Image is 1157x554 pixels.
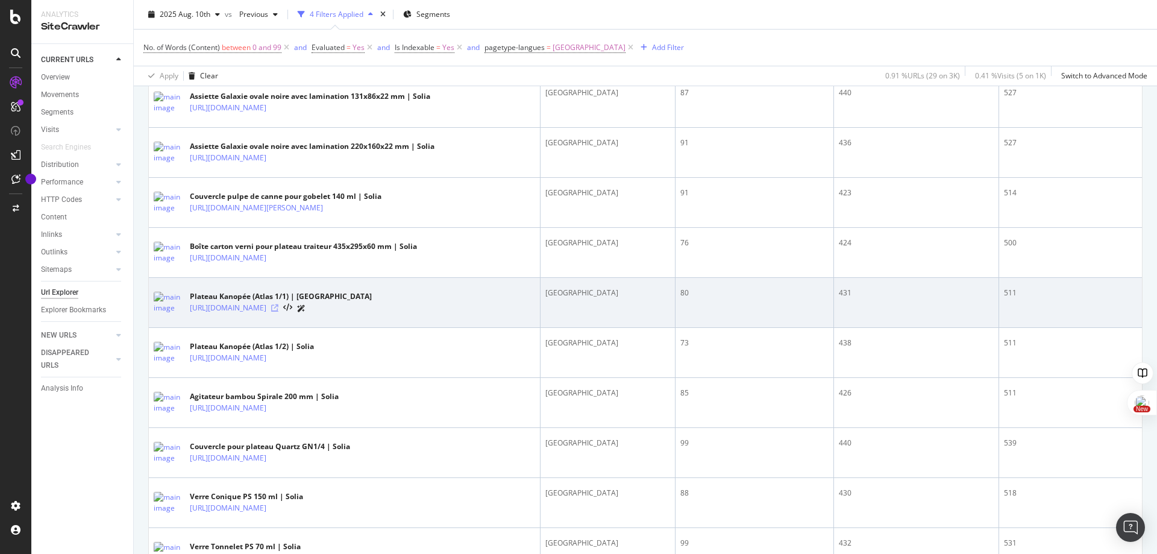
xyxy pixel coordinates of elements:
span: No. of Words (Content) [143,42,220,52]
span: Yes [353,39,365,56]
div: 76 [680,238,828,248]
div: Apply [160,71,178,81]
div: Assiette Galaxie ovale noire avec lamination 131x86x22 mm | Solia [190,91,430,102]
div: HTTP Codes [41,194,82,206]
span: pagetype-langues [484,42,545,52]
a: DISAPPEARED URLS [41,347,113,372]
div: 511 [1004,288,1137,298]
a: Movements [41,89,125,101]
span: = [547,42,551,52]
div: NEW URLS [41,329,77,342]
div: 0.91 % URLs ( 29 on 3K ) [885,71,960,81]
a: NEW URLS [41,329,113,342]
div: Open Intercom Messenger [1116,513,1145,542]
div: DISAPPEARED URLS [41,347,102,372]
span: Evaluated [312,42,345,52]
div: [GEOGRAPHIC_DATA] [545,288,671,298]
div: 0.41 % Visits ( 5 on 1K ) [975,71,1046,81]
div: Movements [41,89,79,101]
div: [GEOGRAPHIC_DATA] [545,238,671,248]
a: Search Engines [41,141,103,154]
div: Distribution [41,159,79,171]
button: Switch to Advanced Mode [1056,66,1147,86]
div: Url Explorer [41,286,78,299]
div: Analytics [41,10,124,20]
a: Distribution [41,159,113,171]
div: [GEOGRAPHIC_DATA] [545,388,671,398]
span: Yes [442,39,454,56]
img: main image [154,92,184,113]
div: Mots-clés [152,71,182,79]
button: View HTML Source [283,304,292,312]
a: [URL][DOMAIN_NAME] [190,502,266,514]
img: logo_orange.svg [19,19,29,29]
a: [URL][DOMAIN_NAME] [190,452,266,464]
div: SiteCrawler [41,20,124,34]
a: Visit Online Page [271,304,278,312]
img: website_grey.svg [19,31,29,41]
button: Segments [398,5,455,24]
span: vs [225,9,234,19]
div: Performance [41,176,83,189]
a: [URL][DOMAIN_NAME] [190,102,266,114]
span: = [346,42,351,52]
div: 440 [839,87,994,98]
img: tab_keywords_by_traffic_grey.svg [139,70,148,80]
a: Visits [41,124,113,136]
div: Verre Conique PS 150 ml | Solia [190,491,306,502]
div: 431 [839,288,994,298]
button: Previous [234,5,283,24]
button: 4 Filters Applied [293,5,378,24]
div: 438 [839,338,994,348]
button: and [377,42,390,53]
span: 0 and 99 [252,39,281,56]
div: 91 [680,137,828,148]
div: Segments [41,106,74,119]
a: Url Explorer [41,286,125,299]
div: Verre Tonnelet PS 70 ml | Solia [190,541,306,552]
div: 85 [680,388,828,398]
div: Couvercle pulpe de canne pour gobelet 140 ml | Solia [190,191,381,202]
img: main image [154,142,184,163]
div: Plateau Kanopée (Atlas 1/1) | [GEOGRAPHIC_DATA] [190,291,372,302]
button: and [467,42,480,53]
div: 423 [839,187,994,198]
img: main image [154,492,184,514]
a: Analysis Info [41,382,125,395]
div: 424 [839,238,994,248]
a: CURRENT URLS [41,54,113,66]
div: 440 [839,438,994,449]
div: 87 [680,87,828,98]
div: Sitemaps [41,263,72,276]
div: 539 [1004,438,1137,449]
div: times [378,8,388,20]
a: Content [41,211,125,224]
div: [GEOGRAPHIC_DATA] [545,87,671,98]
span: between [222,42,251,52]
span: 2025 Aug. 10th [160,9,210,19]
div: CURRENT URLS [41,54,93,66]
img: main image [154,242,184,263]
div: Tooltip anchor [25,174,36,184]
div: Inlinks [41,228,62,241]
a: AI Url Details [297,302,306,315]
img: main image [154,292,184,313]
div: 436 [839,137,994,148]
div: 73 [680,338,828,348]
img: tab_domain_overview_orange.svg [50,70,60,80]
a: [URL][DOMAIN_NAME] [190,252,266,264]
img: main image [154,192,184,213]
span: Previous [234,9,268,19]
div: 527 [1004,87,1137,98]
a: Segments [41,106,125,119]
div: Plateau Kanopée (Atlas 1/2) | Solia [190,341,314,352]
div: Agitateur bambou Spirale 200 mm | Solia [190,391,339,402]
div: 531 [1004,538,1137,549]
div: 99 [680,438,828,449]
div: [GEOGRAPHIC_DATA] [545,488,671,499]
div: Add Filter [652,42,684,52]
a: [URL][DOMAIN_NAME] [190,352,266,364]
a: [URL][DOMAIN_NAME] [190,152,266,164]
span: = [436,42,441,52]
div: Search Engines [41,141,91,154]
